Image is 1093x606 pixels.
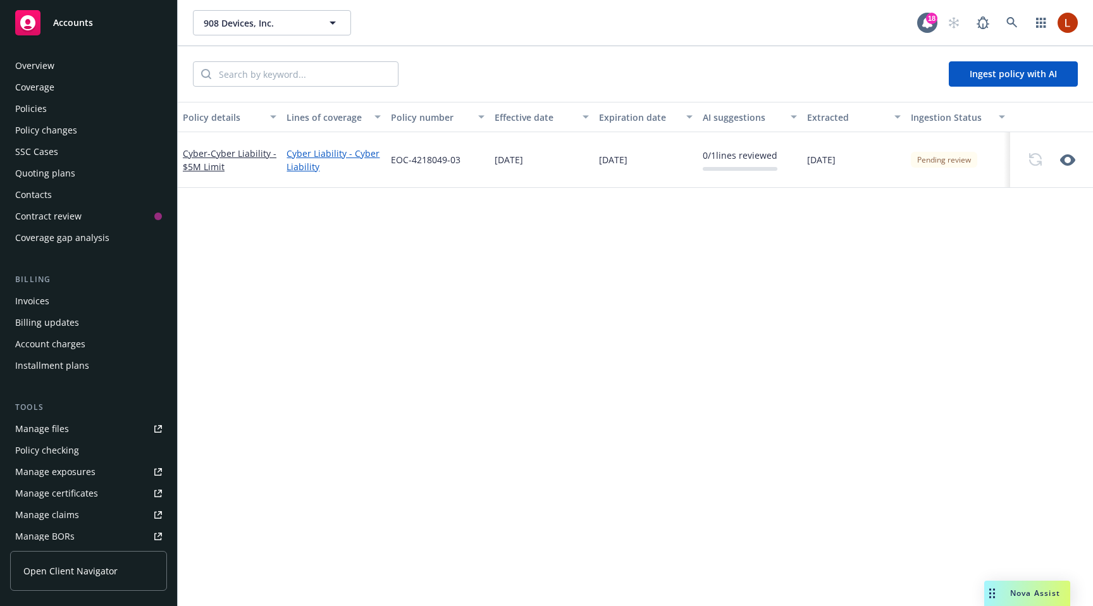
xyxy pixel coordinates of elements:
a: Start snowing [941,10,966,35]
button: Policy details [178,102,281,132]
div: Extracted [807,111,887,124]
button: Lines of coverage [281,102,385,132]
div: Effective date [495,111,574,124]
div: Drag to move [984,581,1000,606]
a: Policies [10,99,167,119]
div: Manage files [15,419,69,439]
div: Lines of coverage [287,111,366,124]
input: Search by keyword... [211,62,398,86]
div: Policy changes [15,120,77,140]
div: 0 / 1 lines reviewed [703,149,777,162]
div: Overview [15,56,54,76]
div: Billing [10,273,167,286]
span: [DATE] [807,153,836,166]
a: Contacts [10,185,167,205]
a: Manage claims [10,505,167,525]
div: Manage certificates [15,483,98,504]
a: Billing updates [10,312,167,333]
span: [DATE] [599,153,627,166]
div: 18 [926,13,937,24]
div: Pending review [911,152,977,168]
button: Effective date [490,102,593,132]
button: Ingest policy with AI [949,61,1078,87]
div: Installment plans [15,356,89,376]
div: Quoting plans [15,163,75,183]
a: Manage files [10,419,167,439]
a: Invoices [10,291,167,311]
div: SSC Cases [15,142,58,162]
svg: Search [201,69,211,79]
a: Contract review [10,206,167,226]
span: 908 Devices, Inc. [204,16,313,30]
a: Manage certificates [10,483,167,504]
div: Contract review [15,206,82,226]
div: Policies [15,99,47,119]
span: Accounts [53,18,93,28]
div: Policy details [183,111,262,124]
a: SSC Cases [10,142,167,162]
span: Open Client Navigator [23,564,118,578]
a: Quoting plans [10,163,167,183]
a: Coverage gap analysis [10,228,167,248]
a: Search [999,10,1025,35]
a: Overview [10,56,167,76]
a: Accounts [10,5,167,40]
div: Tools [10,401,167,414]
a: Report a Bug [970,10,996,35]
button: 908 Devices, Inc. [193,10,351,35]
button: Extracted [802,102,906,132]
a: Manage exposures [10,462,167,482]
div: Manage exposures [15,462,96,482]
div: Expiration date [599,111,679,124]
div: AI suggestions [703,111,782,124]
a: Installment plans [10,356,167,376]
a: Cyber [183,147,276,173]
button: Policy number [386,102,490,132]
a: Cyber Liability - Cyber Liability [287,147,380,173]
div: Contacts [15,185,52,205]
div: Billing updates [15,312,79,333]
div: Invoices [15,291,49,311]
a: Manage BORs [10,526,167,547]
span: [DATE] [495,153,523,166]
button: Ingestion Status [906,102,1010,132]
div: Coverage [15,77,54,97]
div: Ingestion Status [911,111,991,124]
a: Switch app [1028,10,1054,35]
div: Manage claims [15,505,79,525]
div: Policy checking [15,440,79,461]
a: Policy changes [10,120,167,140]
button: Nova Assist [984,581,1070,606]
div: Coverage gap analysis [15,228,109,248]
button: AI suggestions [698,102,801,132]
span: - Cyber Liability - $5M Limit [183,147,276,173]
div: Manage BORs [15,526,75,547]
img: photo [1058,13,1078,33]
a: Policy checking [10,440,167,461]
a: Coverage [10,77,167,97]
div: Account charges [15,334,85,354]
span: EOC-4218049-03 [391,153,460,166]
span: Nova Assist [1010,588,1060,598]
a: Account charges [10,334,167,354]
button: Expiration date [594,102,698,132]
div: Policy number [391,111,471,124]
